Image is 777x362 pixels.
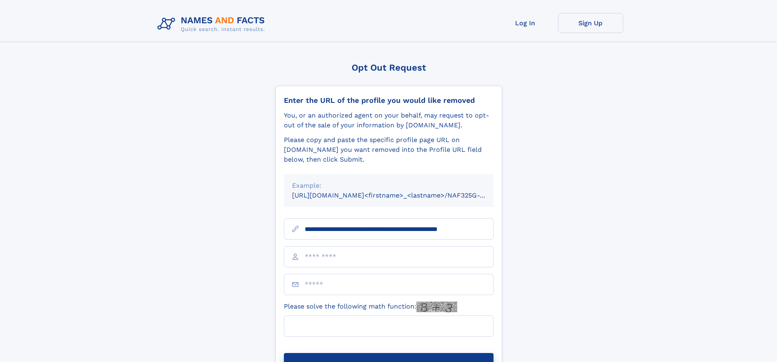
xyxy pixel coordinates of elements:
[284,302,457,312] label: Please solve the following math function:
[558,13,623,33] a: Sign Up
[284,135,494,164] div: Please copy and paste the specific profile page URL on [DOMAIN_NAME] you want removed into the Pr...
[292,181,485,191] div: Example:
[284,96,494,105] div: Enter the URL of the profile you would like removed
[493,13,558,33] a: Log In
[292,191,509,199] small: [URL][DOMAIN_NAME]<firstname>_<lastname>/NAF325G-xxxxxxxx
[154,13,272,35] img: Logo Names and Facts
[275,62,502,73] div: Opt Out Request
[284,111,494,130] div: You, or an authorized agent on your behalf, may request to opt-out of the sale of your informatio...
